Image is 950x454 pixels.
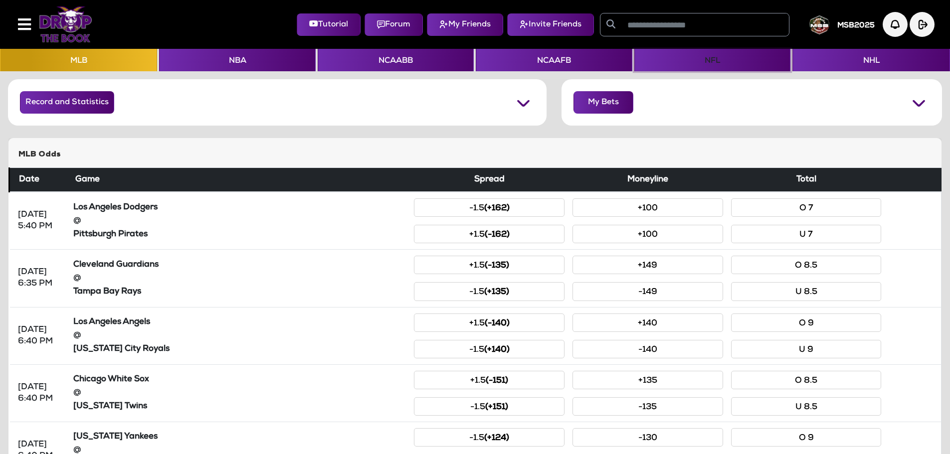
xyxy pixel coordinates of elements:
[73,261,159,269] strong: Cleveland Guardians
[731,198,882,217] button: O 7
[485,319,510,328] small: (-140)
[18,267,61,290] div: [DATE] 6:35 PM
[485,231,510,239] small: (-162)
[69,168,410,192] th: Game
[73,203,158,212] strong: Los Angeles Dodgers
[485,262,509,270] small: (-135)
[73,330,406,341] div: @
[731,313,882,332] button: O 9
[18,324,61,347] div: [DATE] 6:40 PM
[484,204,510,213] small: (+162)
[572,313,723,332] button: +140
[73,402,147,411] strong: [US_STATE] Twins
[731,256,882,274] button: O 8.5
[18,382,61,405] div: [DATE] 6:40 PM
[9,168,69,192] th: Date
[365,13,423,36] button: Forum
[73,215,406,227] div: @
[318,49,474,71] button: NCAABB
[486,377,508,385] small: (-151)
[572,225,723,243] button: +100
[414,225,565,243] button: +1.5(-162)
[572,397,723,416] button: -135
[572,282,723,301] button: -149
[484,346,510,354] small: (+140)
[476,49,632,71] button: NCAAFB
[569,168,727,192] th: Moneyline
[414,371,565,389] button: +1.5(-151)
[73,387,406,399] div: @
[73,230,148,239] strong: Pittsburgh Pirates
[73,318,150,326] strong: Los Angeles Angels
[427,13,503,36] button: My Friends
[73,345,170,353] strong: [US_STATE] City Royals
[837,21,875,30] h5: MSB2025
[484,434,509,443] small: (+124)
[73,375,149,384] strong: Chicago White Sox
[572,371,723,389] button: +135
[572,256,723,274] button: +149
[731,397,882,416] button: U 8.5
[73,273,406,284] div: @
[572,198,723,217] button: +100
[73,288,141,296] strong: Tampa Bay Rays
[883,12,908,37] img: Notification
[731,340,882,358] button: U 9
[507,13,594,36] button: Invite Friends
[297,13,361,36] button: Tutorial
[731,225,882,243] button: U 7
[573,91,633,114] button: My Bets
[731,282,882,301] button: U 8.5
[18,150,932,159] h5: MLB Odds
[634,49,790,71] button: NFL
[414,428,565,447] button: -1.5(+124)
[485,403,508,412] small: (+151)
[410,168,569,192] th: Spread
[414,198,565,217] button: -1.5(+162)
[414,256,565,274] button: +1.5(-135)
[414,282,565,301] button: -1.5(+135)
[159,49,315,71] button: NBA
[414,313,565,332] button: +1.5(-140)
[792,49,950,71] button: NHL
[484,288,509,297] small: (+135)
[18,209,61,232] div: [DATE] 5:40 PM
[39,6,92,42] img: Logo
[572,340,723,358] button: -140
[731,428,882,447] button: O 9
[73,433,158,441] strong: [US_STATE] Yankees
[414,340,565,358] button: -1.5(+140)
[727,168,886,192] th: Total
[414,397,565,416] button: -1.5(+151)
[20,91,114,114] button: Record and Statistics
[731,371,882,389] button: O 8.5
[809,14,829,34] img: User
[572,428,723,447] button: -130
